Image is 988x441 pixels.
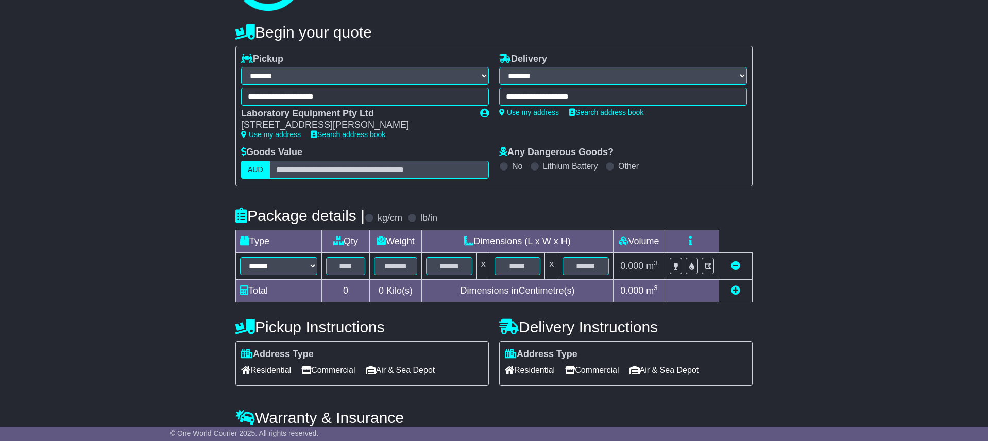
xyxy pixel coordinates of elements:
sup: 3 [654,259,658,267]
td: Qty [322,230,370,252]
label: lb/in [420,213,437,224]
td: Dimensions in Centimetre(s) [421,279,613,302]
a: Use my address [499,108,559,116]
a: Add new item [731,285,740,296]
label: kg/cm [378,213,402,224]
span: Residential [241,362,291,378]
td: Type [236,230,322,252]
h4: Begin your quote [235,24,753,41]
span: m [646,261,658,271]
span: 0.000 [620,285,643,296]
td: x [476,252,490,279]
label: Goods Value [241,147,302,158]
span: Residential [505,362,555,378]
span: 0 [379,285,384,296]
a: Search address book [311,130,385,139]
td: Dimensions (L x W x H) [421,230,613,252]
span: 0.000 [620,261,643,271]
h4: Pickup Instructions [235,318,489,335]
label: Any Dangerous Goods? [499,147,614,158]
td: Kilo(s) [370,279,422,302]
span: Air & Sea Depot [366,362,435,378]
div: Laboratory Equipment Pty Ltd [241,108,470,120]
label: Delivery [499,54,547,65]
td: 0 [322,279,370,302]
label: AUD [241,161,270,179]
span: Commercial [565,362,619,378]
label: No [512,161,522,171]
a: Search address book [569,108,643,116]
a: Use my address [241,130,301,139]
label: Lithium Battery [543,161,598,171]
h4: Delivery Instructions [499,318,753,335]
label: Other [618,161,639,171]
h4: Warranty & Insurance [235,409,753,426]
label: Address Type [241,349,314,360]
td: Weight [370,230,422,252]
div: [STREET_ADDRESS][PERSON_NAME] [241,120,470,131]
td: Volume [613,230,665,252]
span: © One World Courier 2025. All rights reserved. [170,429,319,437]
span: Commercial [301,362,355,378]
span: Air & Sea Depot [629,362,699,378]
h4: Package details | [235,207,365,224]
label: Pickup [241,54,283,65]
sup: 3 [654,284,658,292]
span: m [646,285,658,296]
td: Total [236,279,322,302]
td: x [545,252,558,279]
label: Address Type [505,349,577,360]
a: Remove this item [731,261,740,271]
